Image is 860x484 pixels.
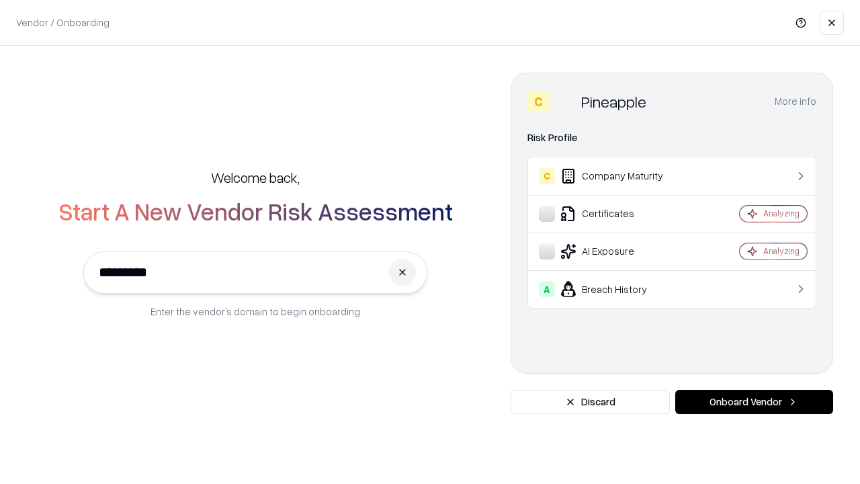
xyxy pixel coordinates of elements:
p: Vendor / Onboarding [16,15,110,30]
div: C [539,168,555,184]
p: Enter the vendor’s domain to begin onboarding [150,305,360,319]
div: C [527,91,549,112]
div: Company Maturity [539,168,699,184]
h5: Welcome back, [211,168,300,187]
button: Discard [511,390,670,414]
h2: Start A New Vendor Risk Assessment [58,198,453,225]
div: Risk Profile [527,130,816,146]
div: Pineapple [581,91,646,112]
div: Analyzing [763,208,800,219]
div: Analyzing [763,245,800,257]
button: More info [775,89,816,114]
img: Pineapple [554,91,576,112]
button: Onboard Vendor [675,390,833,414]
div: A [539,281,555,297]
div: AI Exposure [539,243,699,259]
div: Breach History [539,281,699,297]
div: Certificates [539,206,699,222]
